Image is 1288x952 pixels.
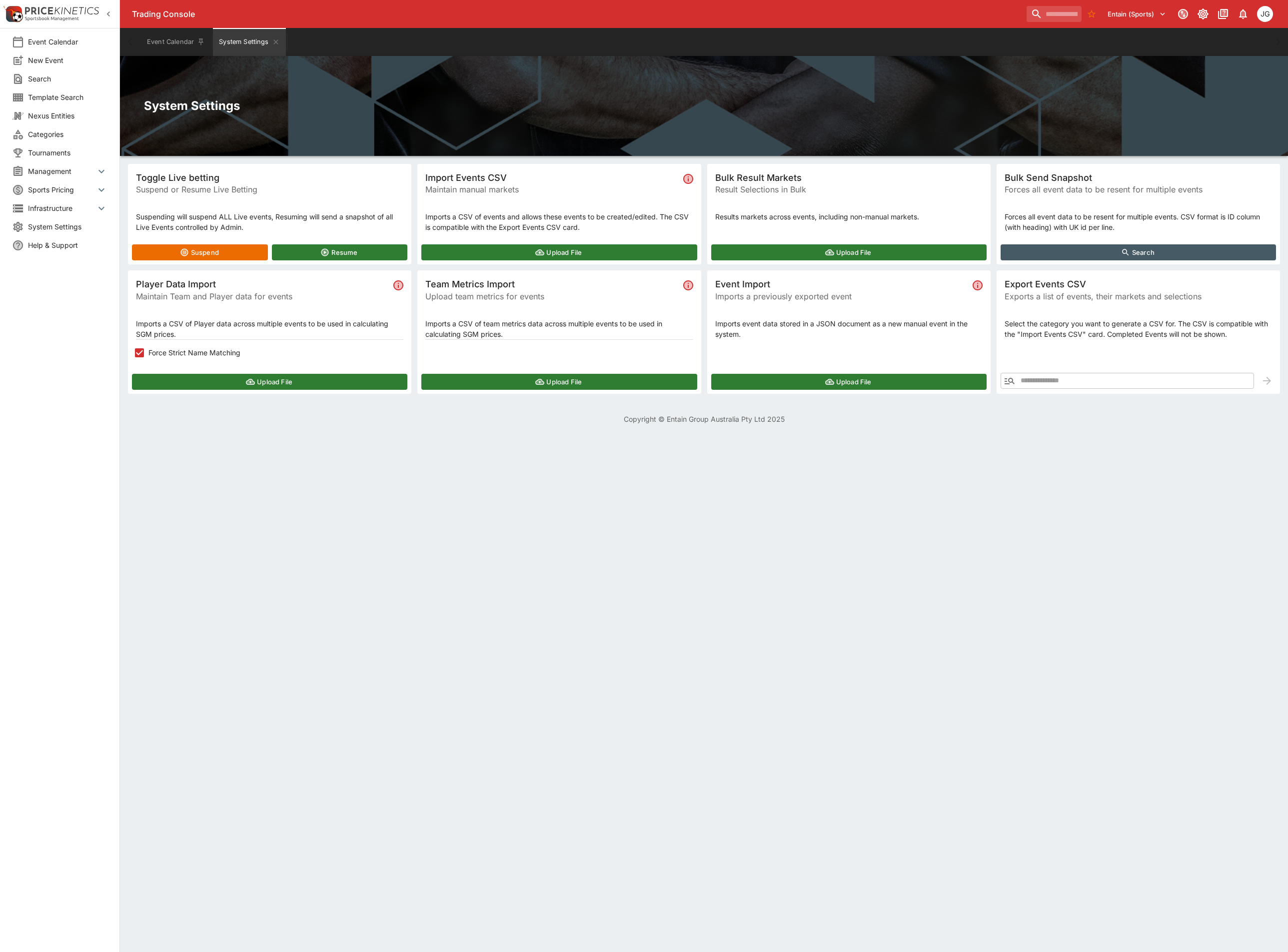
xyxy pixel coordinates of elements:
[1084,6,1100,22] button: No Bookmarks
[28,166,95,176] span: Management
[425,172,679,183] span: Import Events CSV
[28,55,107,65] span: New Event
[136,290,389,302] span: Maintain Team and Player data for events
[136,318,403,339] p: Imports a CSV of Player data across multiple events to be used in calculating SGM prices.
[25,16,79,21] img: Sportsbook Management
[1174,5,1192,23] button: Connected to PK
[28,147,107,158] span: Tournaments
[1194,5,1212,23] button: Toggle light/dark mode
[213,28,285,56] button: System Settings
[421,244,697,260] button: Upload File
[1027,6,1082,22] input: search
[1234,5,1252,23] button: Notifications
[132,244,268,260] button: Suspend
[715,290,969,302] span: Imports a previously exported event
[28,184,95,195] span: Sports Pricing
[715,211,983,222] p: Results markets across events, including non-manual markets.
[136,211,403,232] p: Suspending will suspend ALL Live events, Resuming will send a snapshot of all Live Events control...
[1214,5,1232,23] button: Documentation
[425,183,679,195] span: Maintain manual markets
[136,172,403,183] span: Toggle Live betting
[1001,244,1276,260] button: Search
[715,183,983,195] span: Result Selections in Bulk
[1005,211,1272,232] p: Forces all event data to be resent for multiple events. CSV format is ID column (with heading) wi...
[132,374,407,390] button: Upload File
[136,183,403,195] span: Suspend or Resume Live Betting
[1005,172,1272,183] span: Bulk Send Snapshot
[1257,6,1273,22] div: James Gordon
[28,240,107,250] span: Help & Support
[421,374,697,390] button: Upload File
[136,278,389,290] span: Player Data Import
[425,211,693,232] p: Imports a CSV of events and allows these events to be created/edited. The CSV is compatible with ...
[711,244,987,260] button: Upload File
[425,318,693,339] p: Imports a CSV of team metrics data across multiple events to be used in calculating SGM prices.
[25,7,99,14] img: PriceKinetics
[3,4,23,24] img: PriceKinetics Logo
[28,110,107,121] span: Nexus Entities
[28,73,107,84] span: Search
[141,28,211,56] button: Event Calendar
[715,172,983,183] span: Bulk Result Markets
[132,9,1023,19] div: Trading Console
[120,414,1288,424] p: Copyright © Entain Group Australia Pty Ltd 2025
[148,347,240,358] span: Force Strict Name Matching
[425,290,679,302] span: Upload team metrics for events
[28,203,95,213] span: Infrastructure
[272,244,408,260] button: Resume
[1254,3,1276,25] button: James Gordon
[28,129,107,139] span: Categories
[1005,290,1272,302] span: Exports a list of events, their markets and selections
[715,318,983,339] p: Imports event data stored in a JSON document as a new manual event in the system.
[1005,183,1272,195] span: Forces all event data to be resent for multiple events
[144,98,1264,113] h2: System Settings
[425,278,679,290] span: Team Metrics Import
[711,374,987,390] button: Upload File
[1005,278,1272,290] span: Export Events CSV
[715,278,969,290] span: Event Import
[28,221,107,232] span: System Settings
[1102,6,1172,22] button: Select Tenant
[28,36,107,47] span: Event Calendar
[28,92,107,102] span: Template Search
[1005,318,1272,339] p: Select the category you want to generate a CSV for. The CSV is compatible with the "Import Events...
